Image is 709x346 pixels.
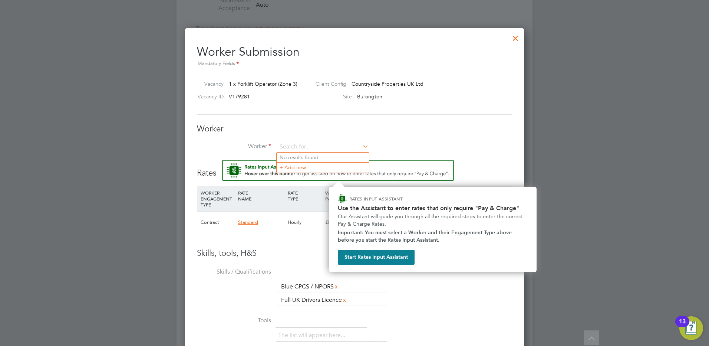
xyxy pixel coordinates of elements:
p: RATES INPUT ASSISTANT [349,196,442,202]
h3: Skills, tools, H&S [197,248,512,259]
div: EMPLOYER COST [398,186,436,205]
li: No results found [277,153,369,162]
span: Bulkington [357,93,382,100]
li: + Add new [277,162,369,172]
span: 1 x Forklift Operator (Zone 3) [229,81,297,87]
div: WORKER ENGAGEMENT TYPE [199,186,236,211]
div: WORKER PAY RATE [323,186,361,205]
button: Open Resource Center, 13 new notifications [679,316,703,340]
div: Contract [199,212,236,233]
h3: Worker [197,124,512,134]
span: Countryside Properties UK Ltd [352,81,423,87]
label: Tools [197,317,271,324]
div: £0.00 [323,212,361,233]
label: Vacancy [194,81,224,87]
div: AGENCY CHARGE RATE [473,186,510,211]
div: HOLIDAY PAY [361,186,398,205]
span: Standard [238,219,258,225]
div: RATE TYPE [286,186,323,205]
button: Rate Assistant [222,160,454,181]
a: x [334,282,339,291]
label: Skills / Qualifications [197,268,271,276]
h2: Worker Submission [197,39,512,68]
div: AGENCY MARKUP [435,186,473,205]
button: Start Rates Input Assistant [338,250,415,265]
div: RATE NAME [236,186,286,205]
li: The list will appear here... [278,330,348,340]
strong: Important: You must select a Worker and their Engagement Type above before you start the Rates In... [338,229,513,243]
img: ENGAGE Assistant Icon [338,194,347,203]
a: x [342,295,347,305]
label: Client Config [310,81,346,87]
div: Mandatory Fields [197,60,512,68]
span: V179281 [229,93,250,100]
label: Worker [197,143,271,150]
div: Hourly [286,212,323,233]
p: Our Assistant will guide you through all the required steps to enter the correct Pay & Charge Rates. [338,213,528,228]
input: Search for... [277,141,369,153]
label: Site [310,93,352,100]
li: Full UK Drivers Licence [278,295,350,305]
li: Blue CPCS / NPORS [278,282,342,292]
div: How to input Rates that only require Pay & Charge [329,187,537,272]
h3: Rates [197,160,512,179]
h2: Use the Assistant to enter rates that only require "Pay & Charge" [338,205,528,212]
label: Vacancy ID [194,93,224,100]
div: 13 [679,321,686,331]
